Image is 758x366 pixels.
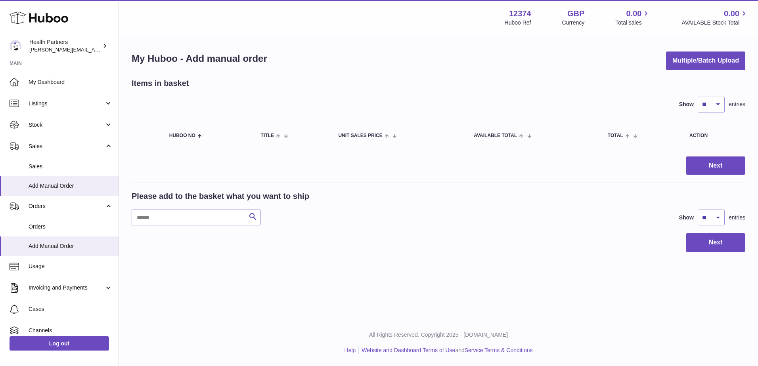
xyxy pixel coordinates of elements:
a: Log out [10,336,109,351]
span: Sales [29,163,113,170]
span: Listings [29,100,104,107]
span: Unit Sales Price [338,133,382,138]
div: Action [689,133,737,138]
p: All Rights Reserved. Copyright 2025 - [DOMAIN_NAME] [125,331,752,339]
span: 0.00 [626,8,642,19]
img: jeni.moon@healthpartners.uk.com [10,40,21,52]
span: Cases [29,305,113,313]
span: Total sales [615,19,651,27]
span: [PERSON_NAME][EMAIL_ADDRESS][DOMAIN_NAME] [29,46,159,53]
span: Orders [29,202,104,210]
span: Invoicing and Payments [29,284,104,292]
h2: Items in basket [132,78,189,89]
span: Title [261,133,274,138]
span: 0.00 [724,8,739,19]
a: Website and Dashboard Terms of Use [362,347,455,353]
label: Show [679,214,694,221]
div: Huboo Ref [505,19,531,27]
button: Multiple/Batch Upload [666,51,745,70]
span: Sales [29,143,104,150]
span: Add Manual Order [29,242,113,250]
span: AVAILABLE Total [474,133,517,138]
a: 0.00 AVAILABLE Stock Total [681,8,748,27]
span: Orders [29,223,113,231]
span: Huboo no [169,133,195,138]
button: Next [686,156,745,175]
h2: Please add to the basket what you want to ship [132,191,309,202]
div: Health Partners [29,38,101,53]
button: Next [686,233,745,252]
span: entries [729,214,745,221]
span: Channels [29,327,113,334]
label: Show [679,101,694,108]
strong: GBP [567,8,584,19]
li: and [359,347,532,354]
span: Usage [29,263,113,270]
span: AVAILABLE Stock Total [681,19,748,27]
span: Total [608,133,623,138]
h1: My Huboo - Add manual order [132,52,267,65]
a: Help [345,347,356,353]
a: 0.00 Total sales [615,8,651,27]
span: My Dashboard [29,78,113,86]
div: Currency [562,19,585,27]
span: entries [729,101,745,108]
a: Service Terms & Conditions [465,347,533,353]
strong: 12374 [509,8,531,19]
span: Stock [29,121,104,129]
span: Add Manual Order [29,182,113,190]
